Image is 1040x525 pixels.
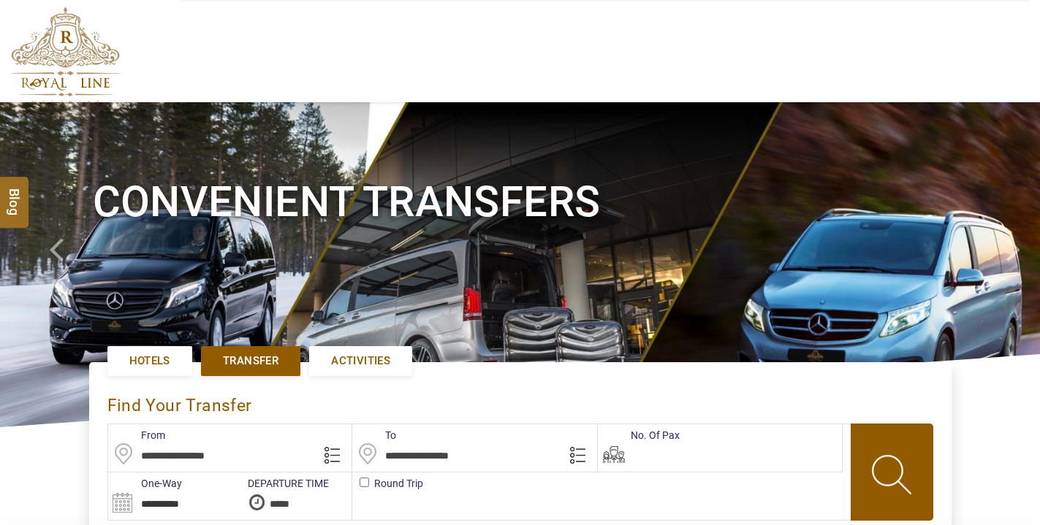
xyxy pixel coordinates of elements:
[331,353,390,369] span: Activities
[223,353,278,369] span: Transfer
[129,353,170,369] span: Hotels
[108,428,165,442] label: From
[107,380,256,424] div: Find Your Transfer
[107,346,192,376] a: Hotels
[11,7,120,105] img: The Royal Line Holidays
[598,428,680,442] label: No. Of Pax
[352,476,374,491] label: Round Trip
[201,346,300,376] a: Transfer
[240,476,329,491] label: DEPARTURE TIME
[352,428,396,442] label: To
[309,346,412,376] a: Activities
[108,476,182,491] label: One-Way
[93,175,948,229] h1: Convenient Transfers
